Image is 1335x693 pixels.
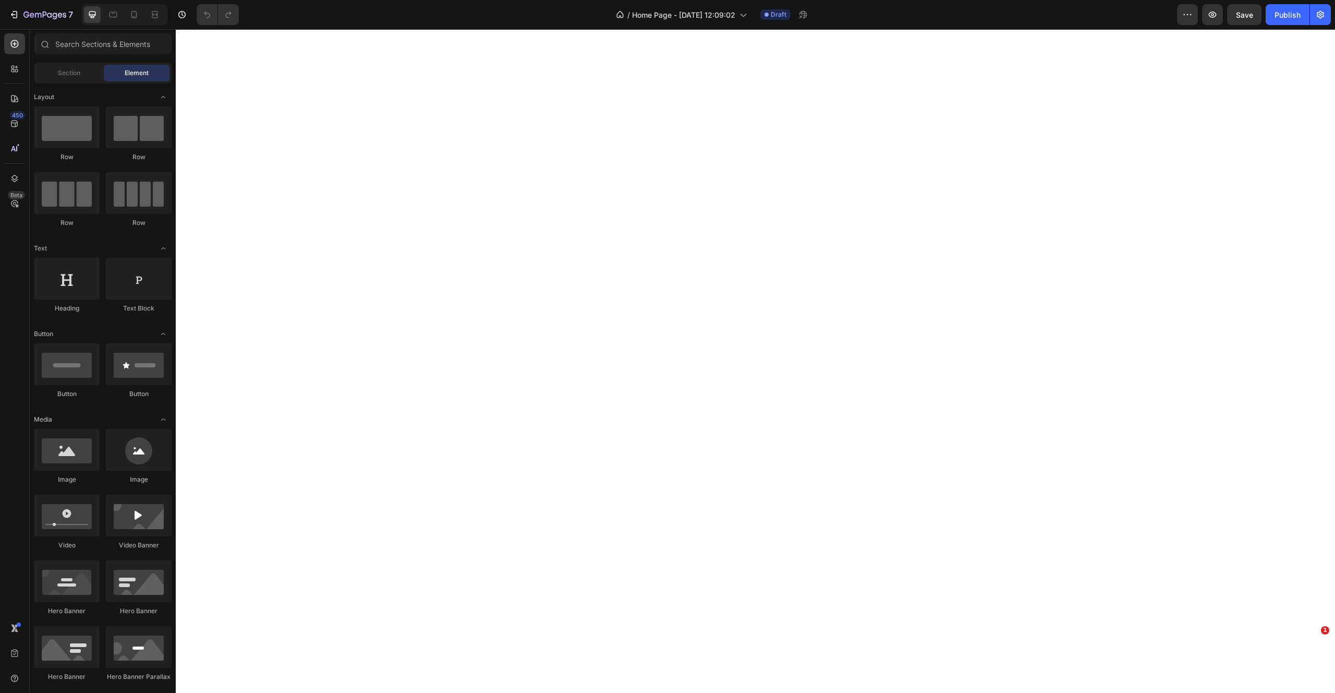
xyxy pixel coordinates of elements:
[106,152,172,162] div: Row
[1266,4,1309,25] button: Publish
[106,672,172,682] div: Hero Banner Parallax
[771,10,786,19] span: Draft
[627,9,630,20] span: /
[155,411,172,428] span: Toggle open
[106,304,172,313] div: Text Block
[1300,642,1325,667] iframe: Intercom live chat
[106,218,172,228] div: Row
[34,415,52,424] span: Media
[34,672,100,682] div: Hero Banner
[34,475,100,484] div: Image
[1275,9,1301,20] div: Publish
[1227,4,1261,25] button: Save
[34,389,100,399] div: Button
[34,218,100,228] div: Row
[1321,626,1329,635] span: 1
[197,4,239,25] div: Undo/Redo
[155,240,172,257] span: Toggle open
[34,244,47,253] span: Text
[155,326,172,342] span: Toggle open
[155,89,172,105] span: Toggle open
[34,92,54,102] span: Layout
[106,475,172,484] div: Image
[176,29,1335,693] iframe: Design area
[106,389,172,399] div: Button
[34,606,100,616] div: Hero Banner
[68,8,73,21] p: 7
[34,541,100,550] div: Video
[106,541,172,550] div: Video Banner
[1236,10,1253,19] span: Save
[58,68,80,78] span: Section
[10,111,25,120] div: 450
[34,152,100,162] div: Row
[34,33,172,54] input: Search Sections & Elements
[106,606,172,616] div: Hero Banner
[8,191,25,199] div: Beta
[34,304,100,313] div: Heading
[125,68,149,78] span: Element
[34,329,53,339] span: Button
[4,4,78,25] button: 7
[632,9,735,20] span: Home Page - [DATE] 12:09:02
